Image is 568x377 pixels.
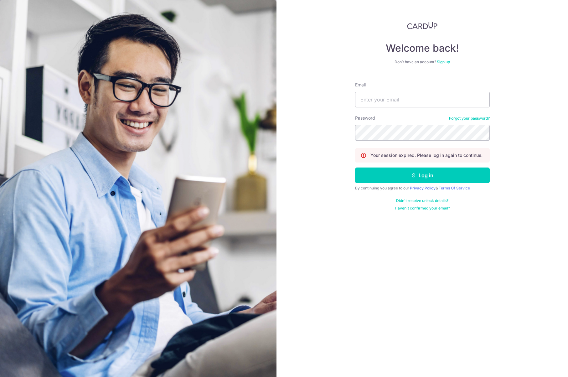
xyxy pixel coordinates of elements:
div: By continuing you agree to our & [355,186,490,191]
p: Your session expired. Please log in again to continue. [370,152,483,158]
img: CardUp Logo [407,22,438,29]
a: Sign up [437,59,450,64]
a: Privacy Policy [410,186,436,190]
a: Forgot your password? [449,116,490,121]
button: Log in [355,168,490,183]
label: Email [355,82,366,88]
input: Enter your Email [355,92,490,107]
a: Terms Of Service [439,186,470,190]
div: Don’t have an account? [355,59,490,65]
h4: Welcome back! [355,42,490,54]
a: Haven't confirmed your email? [395,206,450,211]
label: Password [355,115,375,121]
a: Didn't receive unlock details? [396,198,448,203]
